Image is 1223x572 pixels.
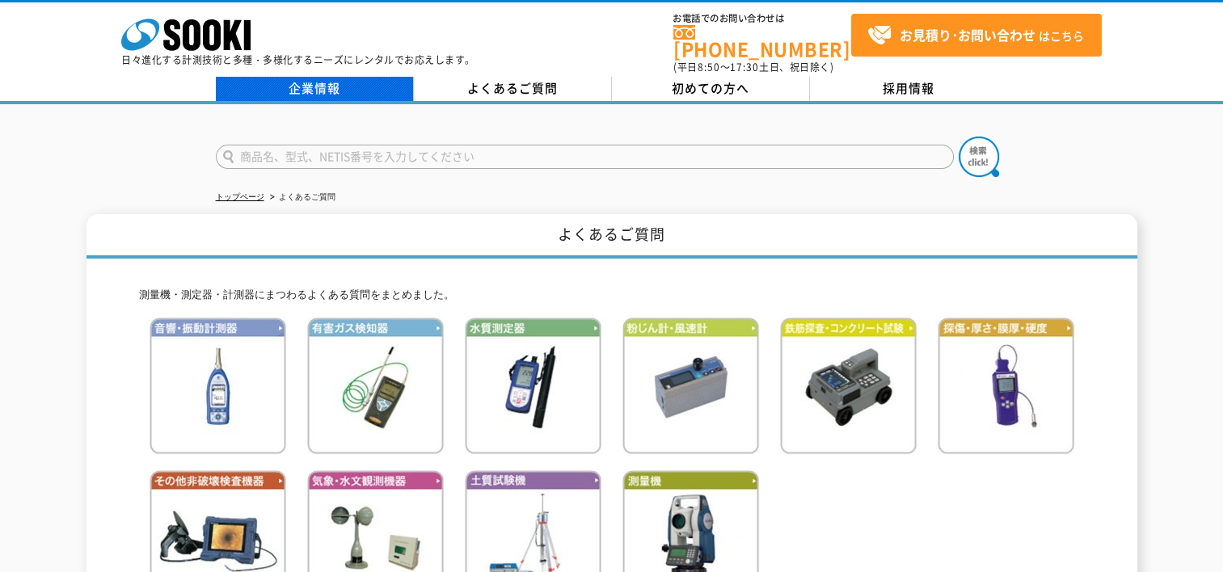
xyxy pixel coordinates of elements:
input: 商品名、型式、NETIS番号を入力してください [216,145,954,169]
img: btn_search.png [959,137,999,177]
strong: お見積り･お問い合わせ [900,25,1035,44]
a: 企業情報 [216,77,414,101]
span: 17:30 [730,60,759,74]
a: 初めての方へ [612,77,810,101]
span: お電話でのお問い合わせは [673,14,851,23]
span: 8:50 [698,60,720,74]
span: はこちら [867,23,1084,48]
li: よくあるご質問 [267,189,335,206]
img: 粉じん計・風速計 [622,318,759,454]
span: (平日 ～ 土日、祝日除く) [673,60,833,74]
span: 初めての方へ [672,79,749,97]
p: 日々進化する計測技術と多種・多様化するニーズにレンタルでお応えします。 [121,55,475,65]
img: 水質測定器 [465,318,601,454]
img: 探傷・厚さ・膜厚・硬度 [938,318,1074,454]
h1: よくあるご質問 [86,214,1137,259]
img: 音響・振動計測器 [150,318,286,454]
img: 有害ガス検知器 [307,318,444,454]
a: [PHONE_NUMBER] [673,25,851,58]
img: 鉄筋検査・コンクリート試験 [780,318,917,454]
a: お見積り･お問い合わせはこちら [851,14,1102,57]
a: 採用情報 [810,77,1008,101]
a: よくあるご質問 [414,77,612,101]
a: トップページ [216,192,264,201]
p: 測量機・測定器・計測器にまつわるよくある質問をまとめました。 [139,287,1085,304]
